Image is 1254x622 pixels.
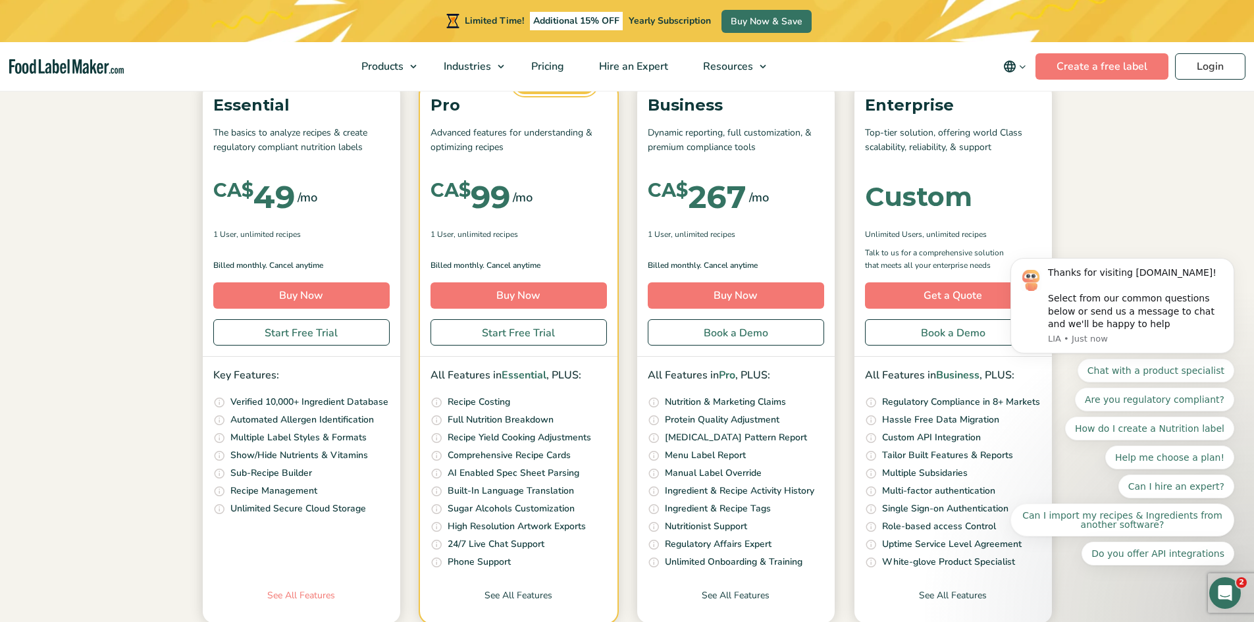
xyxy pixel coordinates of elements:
[213,319,390,346] a: Start Free Trial
[882,448,1013,463] p: Tailor Built Features & Reports
[1236,577,1247,588] span: 2
[865,184,972,210] div: Custom
[513,188,533,207] span: /mo
[665,413,779,427] p: Protein Quality Adjustment
[213,181,295,213] div: 49
[882,502,1008,516] p: Single Sign-on Authentication
[427,42,511,91] a: Industries
[665,519,747,534] p: Nutritionist Support
[431,228,454,240] span: 1 User
[431,181,510,213] div: 99
[865,228,922,240] span: Unlimited Users
[865,282,1041,309] a: Get a Quote
[749,188,769,207] span: /mo
[448,395,510,409] p: Recipe Costing
[431,367,607,384] p: All Features in , PLUS:
[448,430,591,445] p: Recipe Yield Cooking Adjustments
[922,228,987,240] span: , Unlimited Recipes
[230,430,367,445] p: Multiple Label Styles & Formats
[721,10,812,33] a: Buy Now & Save
[431,181,471,200] span: CA$
[431,259,607,272] p: Billed monthly. Cancel anytime
[665,502,771,516] p: Ingredient & Recipe Tags
[719,368,735,382] span: Pro
[865,247,1016,272] p: Talk to us for a comprehensive solution that meets all your enterprise needs
[665,484,814,498] p: Ingredient & Recipe Activity History
[440,59,492,74] span: Industries
[882,466,968,480] p: Multiple Subsidaries
[665,537,771,552] p: Regulatory Affairs Expert
[465,14,524,27] span: Limited Time!
[344,42,423,91] a: Products
[431,319,607,346] a: Start Free Trial
[454,228,518,240] span: , Unlimited Recipes
[213,259,390,272] p: Billed monthly. Cancel anytime
[665,555,802,569] p: Unlimited Onboarding & Training
[357,59,405,74] span: Products
[665,466,762,480] p: Manual Label Override
[213,93,390,118] p: Essential
[882,395,1040,409] p: Regulatory Compliance in 8+ Markets
[595,59,669,74] span: Hire an Expert
[527,59,565,74] span: Pricing
[648,259,824,272] p: Billed monthly. Cancel anytime
[936,368,980,382] span: Business
[448,537,544,552] p: 24/7 Live Chat Support
[448,448,571,463] p: Comprehensive Recipe Cards
[865,319,1041,346] a: Book a Demo
[213,228,236,240] span: 1 User
[991,90,1254,586] iframe: Intercom notifications message
[648,93,824,118] p: Business
[230,395,388,409] p: Verified 10,000+ Ingredient Database
[882,430,981,445] p: Custom API Integration
[298,188,317,207] span: /mo
[530,12,623,30] span: Additional 15% OFF
[230,466,312,480] p: Sub-Recipe Builder
[230,484,317,498] p: Recipe Management
[230,448,368,463] p: Show/Hide Nutrients & Vitamins
[448,466,579,480] p: AI Enabled Spec Sheet Parsing
[448,413,554,427] p: Full Nutrition Breakdown
[665,395,786,409] p: Nutrition & Marketing Claims
[1175,53,1245,80] a: Login
[230,502,366,516] p: Unlimited Secure Cloud Storage
[448,519,586,534] p: High Resolution Artwork Exports
[648,181,746,213] div: 267
[213,367,390,384] p: Key Features:
[882,519,996,534] p: Role-based access Control
[213,181,253,200] span: CA$
[648,181,688,200] span: CA$
[502,368,546,382] span: Essential
[431,126,607,155] p: Advanced features for understanding & optimizing recipes
[671,228,735,240] span: , Unlimited Recipes
[665,448,746,463] p: Menu Label Report
[665,430,807,445] p: [MEDICAL_DATA] Pattern Report
[448,555,511,569] p: Phone Support
[582,42,683,91] a: Hire an Expert
[1035,53,1168,80] a: Create a free label
[882,537,1022,552] p: Uptime Service Level Agreement
[648,126,824,155] p: Dynamic reporting, full customization, & premium compliance tools
[865,93,1041,118] p: Enterprise
[648,282,824,309] a: Buy Now
[213,282,390,309] a: Buy Now
[648,367,824,384] p: All Features in , PLUS:
[865,367,1041,384] p: All Features in , PLUS:
[882,413,999,427] p: Hassle Free Data Migration
[431,93,607,118] p: Pro
[699,59,754,74] span: Resources
[865,126,1041,155] p: Top-tier solution, offering world Class scalability, reliability, & support
[236,228,301,240] span: , Unlimited Recipes
[230,413,374,427] p: Automated Allergen Identification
